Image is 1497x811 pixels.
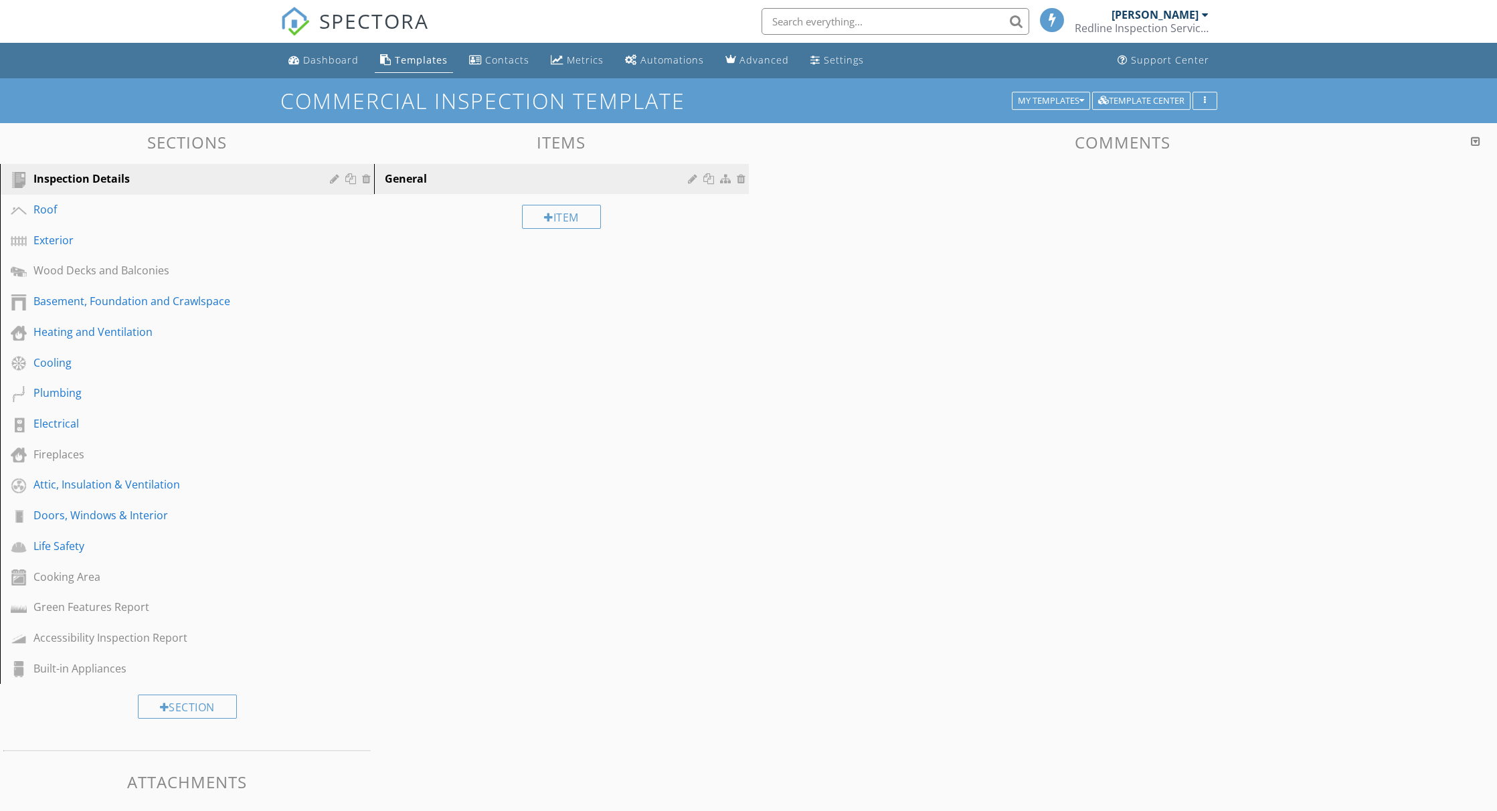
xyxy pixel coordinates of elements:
div: Templates [395,54,448,66]
div: Dashboard [303,54,359,66]
div: Exterior [33,232,311,248]
div: Plumbing [33,385,311,401]
a: Metrics [545,48,609,73]
input: Search everything... [762,8,1029,35]
button: My Templates [1012,92,1090,110]
h3: Items [374,133,748,151]
div: General [385,171,691,187]
h3: Comments [757,133,1490,151]
div: Cooling [33,355,311,371]
a: Dashboard [283,48,364,73]
a: Advanced [720,48,794,73]
div: Accessibility Inspection Report [33,630,311,646]
div: [PERSON_NAME] [1112,8,1199,21]
h1: Commercial Inspection Template [280,89,1217,112]
div: Electrical [33,416,311,432]
div: Roof [33,201,311,217]
div: Support Center [1131,54,1209,66]
div: Metrics [567,54,604,66]
a: Support Center [1112,48,1215,73]
div: Cooking Area [33,569,311,585]
button: Template Center [1092,92,1191,110]
span: SPECTORA [319,7,429,35]
a: Template Center [1092,94,1191,106]
div: Attic, Insulation & Ventilation [33,476,311,492]
div: Life Safety [33,538,311,554]
div: Settings [824,54,864,66]
div: My Templates [1018,96,1084,106]
a: Settings [805,48,869,73]
div: Basement, Foundation and Crawlspace [33,293,311,309]
div: Template Center [1098,96,1184,106]
div: Fireplaces [33,446,311,462]
div: Automations [640,54,704,66]
div: Heating and Ventilation [33,324,311,340]
a: Contacts [464,48,535,73]
a: Templates [375,48,453,73]
div: Advanced [739,54,789,66]
div: Redline Inspection Services, LLC [1075,21,1209,35]
a: SPECTORA [280,18,429,46]
div: Section [138,695,237,719]
div: Doors, Windows & Interior [33,507,311,523]
div: Green Features Report [33,599,311,615]
div: Built-in Appliances [33,660,311,677]
div: Wood Decks and Balconies [33,262,311,278]
div: Inspection Details [33,171,311,187]
img: The Best Home Inspection Software - Spectora [280,7,310,36]
div: Contacts [485,54,529,66]
div: Item [522,205,601,229]
a: Automations (Basic) [620,48,709,73]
